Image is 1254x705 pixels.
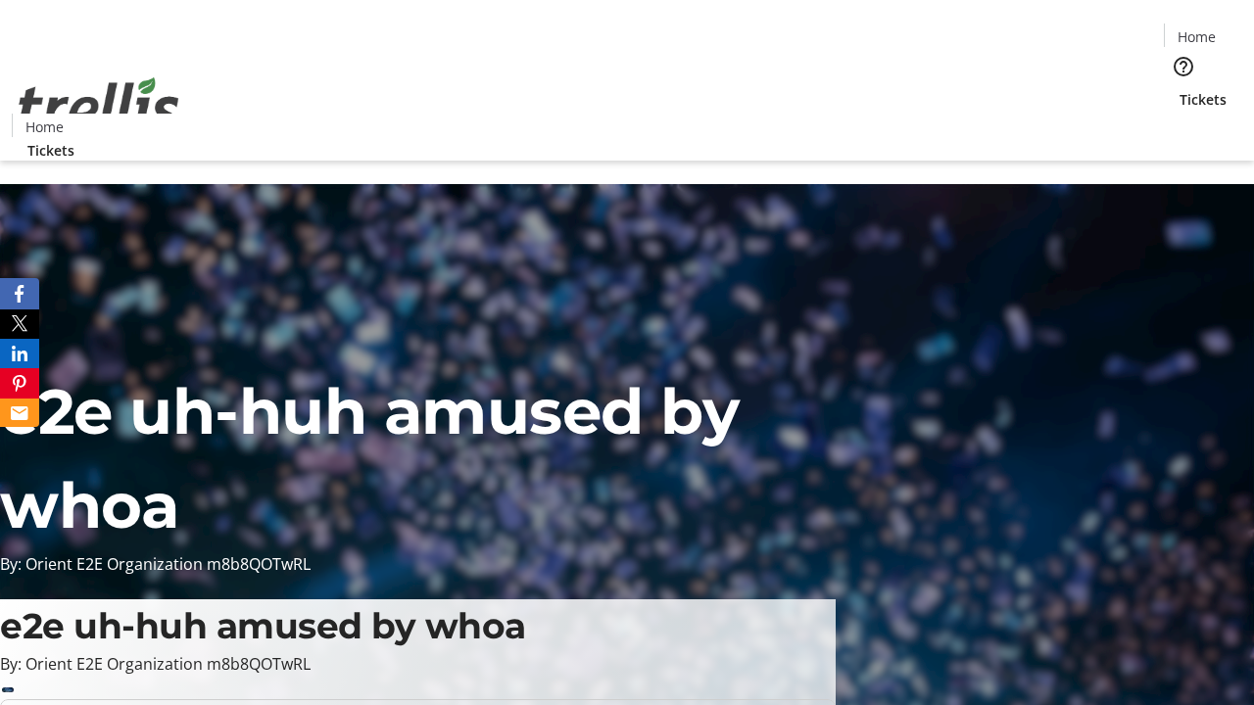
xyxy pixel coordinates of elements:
a: Home [1165,26,1228,47]
a: Home [13,117,75,137]
img: Orient E2E Organization m8b8QOTwRL's Logo [12,56,186,154]
a: Tickets [1164,89,1242,110]
span: Home [1178,26,1216,47]
a: Tickets [12,140,90,161]
span: Tickets [27,140,74,161]
span: Tickets [1180,89,1227,110]
button: Cart [1164,110,1203,149]
span: Home [25,117,64,137]
button: Help [1164,47,1203,86]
